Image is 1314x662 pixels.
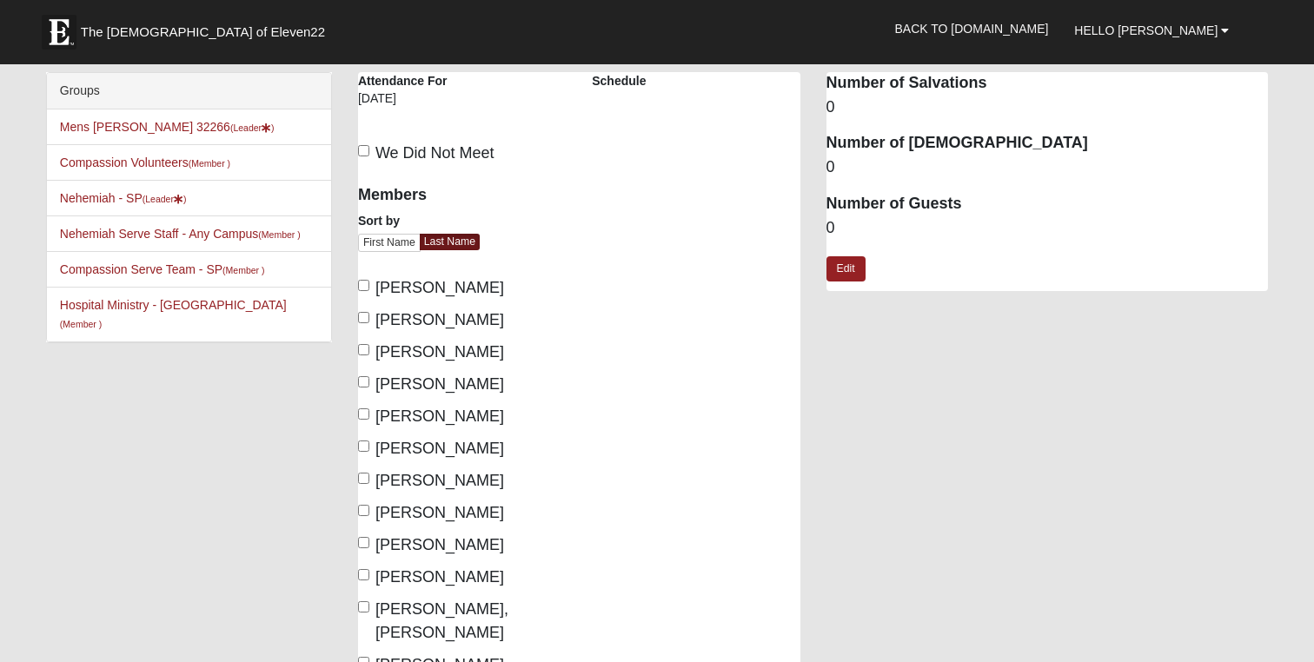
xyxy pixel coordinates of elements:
span: The [DEMOGRAPHIC_DATA] of Eleven22 [81,23,325,41]
a: Last Name [420,234,480,250]
dd: 0 [826,217,1269,240]
dd: 0 [826,96,1269,119]
span: Hello [PERSON_NAME] [1074,23,1218,37]
input: [PERSON_NAME] [358,440,369,452]
a: Hospital Ministry - [GEOGRAPHIC_DATA](Member ) [60,298,287,330]
input: [PERSON_NAME] [358,344,369,355]
input: [PERSON_NAME] [358,280,369,291]
input: [PERSON_NAME], [PERSON_NAME] [358,601,369,612]
a: Back to [DOMAIN_NAME] [882,7,1062,50]
label: Sort by [358,212,400,229]
span: [PERSON_NAME] [375,311,504,328]
input: [PERSON_NAME] [358,408,369,420]
input: [PERSON_NAME] [358,312,369,323]
a: First Name [358,234,421,252]
span: [PERSON_NAME] [375,407,504,425]
input: [PERSON_NAME] [358,473,369,484]
small: (Leader ) [143,194,187,204]
h4: Members [358,186,566,205]
div: Groups [47,73,331,109]
a: Nehemiah Serve Staff - Any Campus(Member ) [60,227,301,241]
input: [PERSON_NAME] [358,376,369,387]
small: (Member ) [258,229,300,240]
a: Edit [826,256,866,281]
span: [PERSON_NAME] [375,568,504,586]
small: (Leader ) [230,122,275,133]
input: [PERSON_NAME] [358,537,369,548]
small: (Member ) [189,158,230,169]
dt: Number of [DEMOGRAPHIC_DATA] [826,132,1269,155]
a: Mens [PERSON_NAME] 32266(Leader) [60,120,275,134]
span: [PERSON_NAME] [375,472,504,489]
span: [PERSON_NAME] [375,375,504,393]
label: Schedule [592,72,646,89]
div: [DATE] [358,89,449,119]
dd: 0 [826,156,1269,179]
a: The [DEMOGRAPHIC_DATA] of Eleven22 [33,6,381,50]
span: [PERSON_NAME] [375,343,504,361]
span: [PERSON_NAME] [375,279,504,296]
dt: Number of Guests [826,193,1269,215]
a: Hello [PERSON_NAME] [1061,9,1242,52]
input: [PERSON_NAME] [358,569,369,580]
a: Compassion Volunteers(Member ) [60,156,230,169]
span: [PERSON_NAME] [375,504,504,521]
small: (Member ) [222,265,264,275]
img: Eleven22 logo [42,15,76,50]
span: [PERSON_NAME], [PERSON_NAME] [375,600,508,641]
dt: Number of Salvations [826,72,1269,95]
span: [PERSON_NAME] [375,440,504,457]
input: [PERSON_NAME] [358,505,369,516]
label: Attendance For [358,72,448,89]
span: We Did Not Meet [375,144,494,162]
small: (Member ) [60,319,102,329]
a: Compassion Serve Team - SP(Member ) [60,262,265,276]
input: We Did Not Meet [358,145,369,156]
span: [PERSON_NAME] [375,536,504,553]
a: Nehemiah - SP(Leader) [60,191,187,205]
